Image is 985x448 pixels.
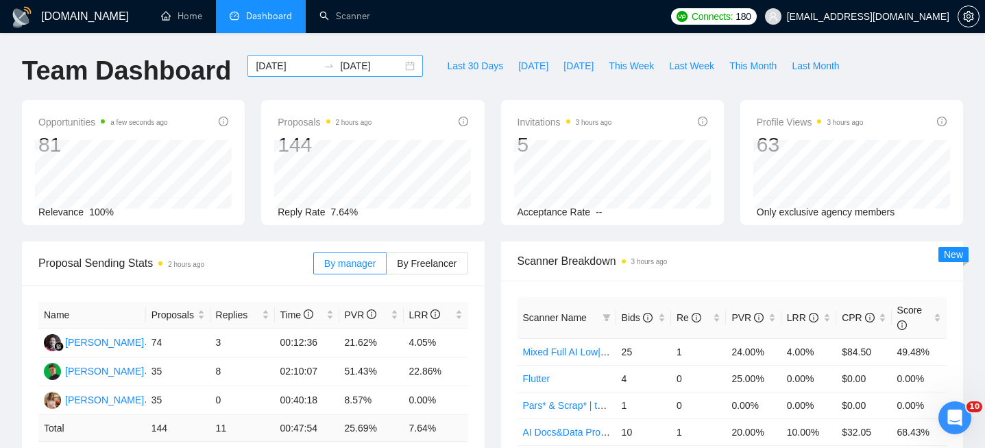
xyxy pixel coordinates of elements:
[726,392,781,418] td: 0.00%
[44,363,61,380] img: MB
[692,313,701,322] span: info-circle
[65,335,144,350] div: [PERSON_NAME]
[836,418,891,445] td: $32.05
[784,55,847,77] button: Last Month
[339,415,404,442] td: 25.69 %
[616,418,671,445] td: 10
[146,386,210,415] td: 35
[523,400,651,411] a: Pars* & Scrap* | to refactoring
[677,11,688,22] img: upwork-logo.png
[596,207,602,217] span: --
[44,336,144,347] a: SS[PERSON_NAME]
[54,342,64,351] img: gigradar-bm.png
[345,309,377,320] span: PVR
[430,309,440,319] span: info-circle
[892,392,947,418] td: 0.00%
[336,119,372,126] time: 2 hours ago
[256,58,318,73] input: Start date
[787,312,818,323] span: LRR
[609,58,654,73] span: This Week
[523,312,587,323] span: Scanner Name
[671,392,726,418] td: 0
[38,207,84,217] span: Relevance
[836,392,891,418] td: $0.00
[897,305,923,331] span: Score
[38,415,146,442] td: Total
[275,357,339,386] td: 02:10:07
[146,415,210,442] td: 144
[669,58,714,73] span: Last Week
[842,312,874,323] span: CPR
[726,338,781,365] td: 24.00%
[146,329,210,357] td: 74
[44,394,144,405] a: AV[PERSON_NAME]
[726,365,781,392] td: 25.00%
[22,55,231,87] h1: Team Dashboard
[781,338,836,365] td: 4.00%
[278,132,372,158] div: 144
[892,418,947,445] td: 68.43%
[219,117,228,126] span: info-circle
[409,309,441,320] span: LRR
[89,207,114,217] span: 100%
[210,415,275,442] td: 11
[601,55,661,77] button: This Week
[671,365,726,392] td: 0
[404,386,468,415] td: 0.00%
[275,415,339,442] td: 00:47:54
[230,11,239,21] span: dashboard
[865,313,875,322] span: info-circle
[511,55,556,77] button: [DATE]
[518,252,947,270] span: Scanner Breakdown
[754,313,764,322] span: info-circle
[161,10,202,22] a: homeHome
[892,338,947,365] td: 49.48%
[729,58,777,73] span: This Month
[324,258,376,269] span: By manager
[768,12,778,21] span: user
[518,132,612,158] div: 5
[280,309,313,320] span: Time
[146,357,210,386] td: 35
[304,309,313,319] span: info-circle
[339,357,404,386] td: 51.43%
[275,329,339,357] td: 00:12:36
[827,119,863,126] time: 3 hours ago
[692,9,733,24] span: Connects:
[38,302,146,329] th: Name
[616,338,671,365] td: 25
[731,312,764,323] span: PVR
[518,58,548,73] span: [DATE]
[556,55,601,77] button: [DATE]
[958,11,980,22] a: setting
[576,119,612,126] time: 3 hours ago
[600,307,613,328] span: filter
[210,357,275,386] td: 8
[944,249,963,260] span: New
[631,258,668,266] time: 3 hours ago
[523,373,550,384] a: Flutter
[781,392,836,418] td: 0.00%
[278,114,372,130] span: Proposals
[836,365,891,392] td: $0.00
[38,255,313,272] span: Proposal Sending Stats
[44,334,61,351] img: SS
[661,55,722,77] button: Last Week
[938,401,971,434] iframe: Intercom live chat
[324,60,335,71] span: to
[210,302,275,329] th: Replies
[563,58,594,73] span: [DATE]
[757,114,864,130] span: Profile Views
[151,307,195,322] span: Proposals
[698,117,707,126] span: info-circle
[367,309,376,319] span: info-circle
[246,10,292,22] span: Dashboard
[11,6,33,28] img: logo
[958,11,979,22] span: setting
[726,418,781,445] td: 20.00%
[439,55,511,77] button: Last 30 Days
[616,392,671,418] td: 1
[397,258,457,269] span: By Freelancer
[404,329,468,357] td: 4.05%
[897,320,907,330] span: info-circle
